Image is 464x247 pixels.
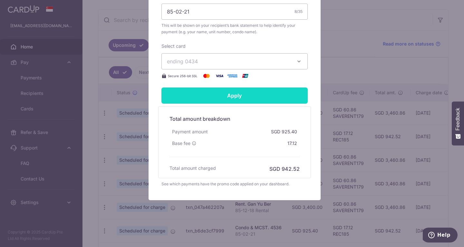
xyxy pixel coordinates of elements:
[239,72,252,80] img: UnionPay
[169,115,300,123] h5: Total amount breakdown
[161,53,308,69] button: ending 0434
[169,165,216,171] h6: Total amount charged
[269,165,300,173] h6: SGD 942.52
[226,72,239,80] img: American Express
[172,140,190,147] span: Base fee
[455,108,461,130] span: Feedback
[169,126,210,138] div: Payment amount
[200,72,213,80] img: Mastercard
[285,138,300,149] div: 17.12
[452,101,464,145] button: Feedback - Show survey
[161,43,186,49] label: Select card
[213,72,226,80] img: Visa
[161,87,308,104] input: Apply
[161,181,308,187] div: See which payments have the promo code applied on your dashboard.
[161,22,308,35] span: This will be shown on your recipient’s bank statement to help identify your payment (e.g. your na...
[423,228,458,244] iframe: Opens a widget where you can find more information
[168,73,198,78] span: Secure 256-bit SSL
[268,126,300,138] div: SGD 925.40
[167,58,198,65] span: ending 0434
[295,8,303,15] div: 8/35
